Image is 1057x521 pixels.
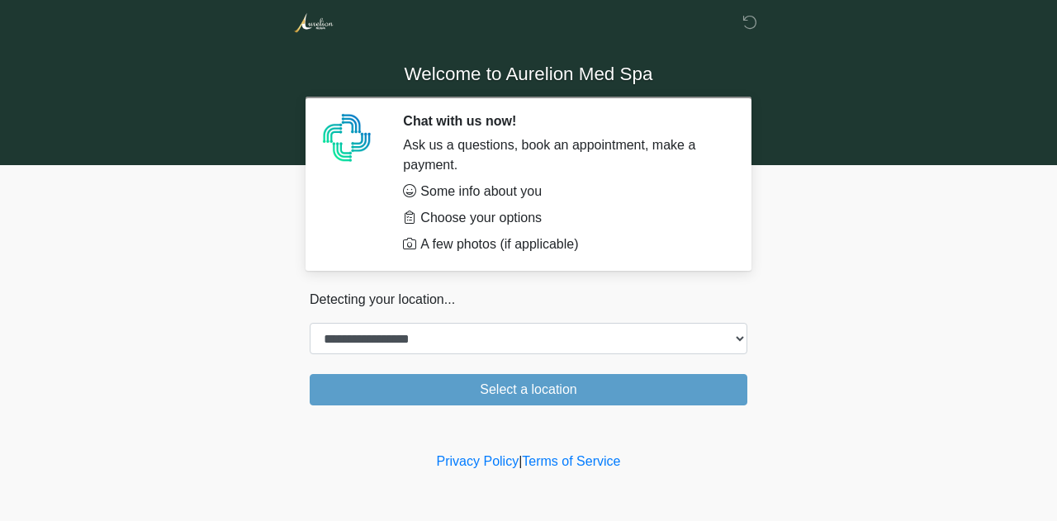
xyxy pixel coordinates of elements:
li: Choose your options [403,208,723,228]
li: Some info about you [403,182,723,201]
h2: Chat with us now! [403,113,723,129]
a: Privacy Policy [437,454,519,468]
a: Terms of Service [522,454,620,468]
a: | [519,454,522,468]
li: A few photos (if applicable) [403,234,723,254]
div: Ask us a questions, book an appointment, make a payment. [403,135,723,175]
h1: Welcome to Aurelion Med Spa [297,59,760,90]
img: Aurelion Med Spa Logo [293,12,334,33]
span: Detecting your location... [310,292,455,306]
img: Agent Avatar [322,113,372,163]
button: Select a location [310,374,747,405]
